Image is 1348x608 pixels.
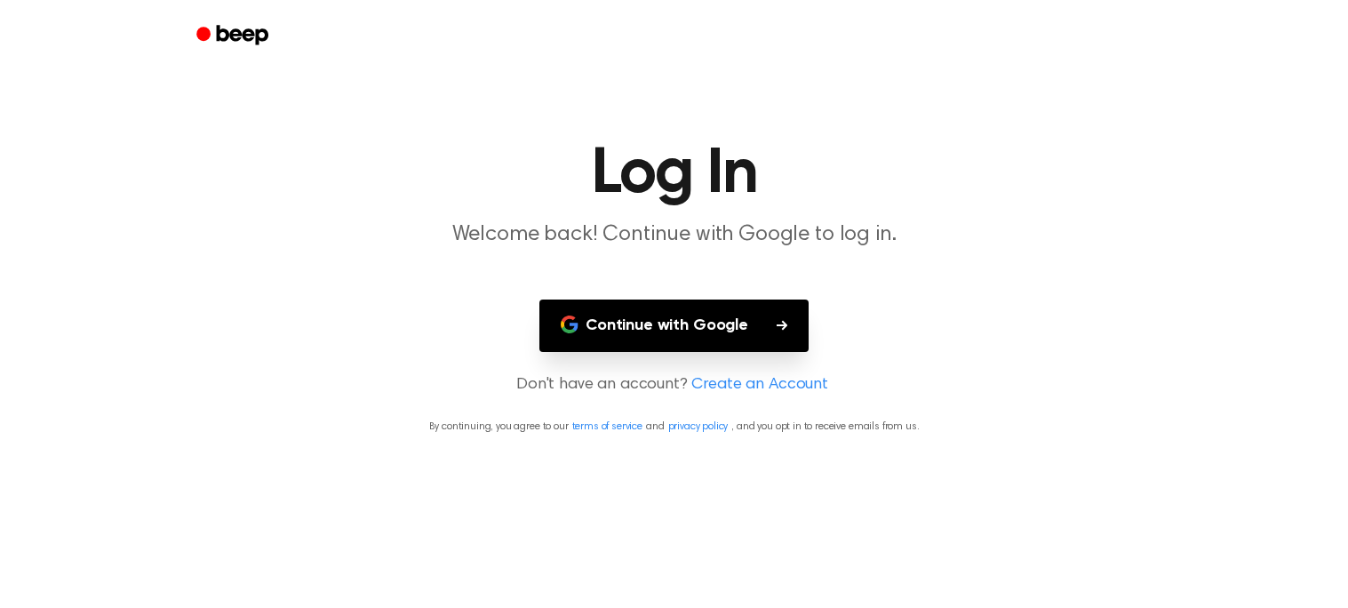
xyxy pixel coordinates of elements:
[21,373,1327,397] p: Don't have an account?
[333,220,1016,250] p: Welcome back! Continue with Google to log in.
[572,421,642,432] a: terms of service
[21,419,1327,435] p: By continuing, you agree to our and , and you opt in to receive emails from us.
[691,373,828,397] a: Create an Account
[668,421,729,432] a: privacy policy
[219,142,1129,206] h1: Log In
[539,300,809,352] button: Continue with Google
[184,19,284,53] a: Beep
